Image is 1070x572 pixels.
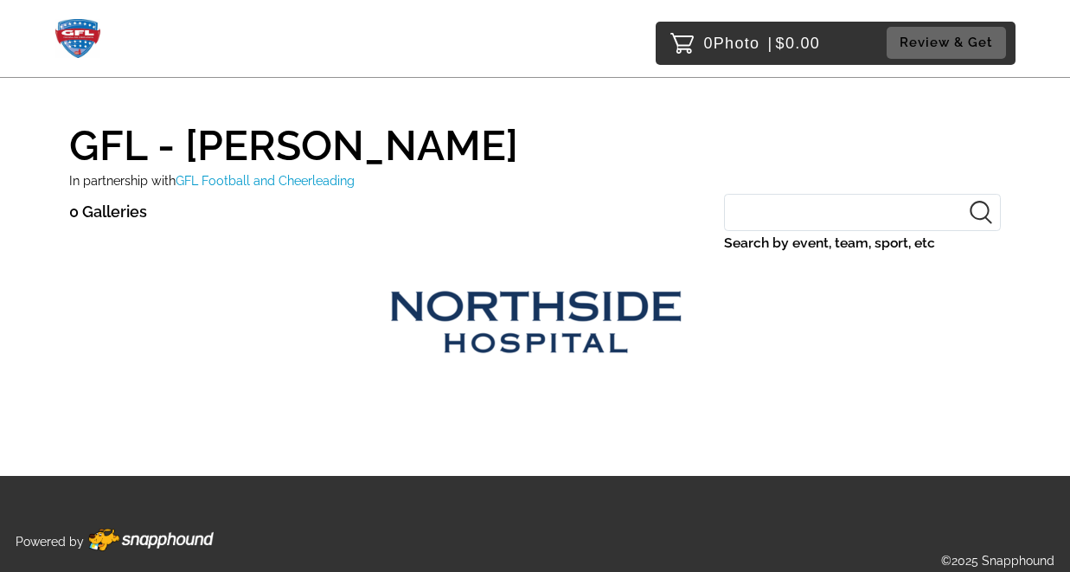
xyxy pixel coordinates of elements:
[69,109,1001,166] h1: GFL - [PERSON_NAME]
[714,29,760,57] span: Photo
[69,198,147,226] p: 0 Galleries
[724,231,1001,255] label: Search by event, team, sport, etc
[221,284,850,362] img: gfl%2Fgallery%2Fundefined%2F880e342a-fa14-486b-9bc9-c746a6fe60a2
[55,19,101,58] img: Snapphound Logo
[176,173,355,188] span: GFL Football and Cheerleading
[941,550,1054,572] p: ©2025 Snapphound
[69,173,355,188] small: In partnership with
[768,35,773,52] span: |
[887,27,1011,59] a: Review & Get
[88,529,214,551] img: Footer
[704,29,821,57] p: 0 $0.00
[16,531,84,553] p: Powered by
[887,27,1006,59] button: Review & Get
